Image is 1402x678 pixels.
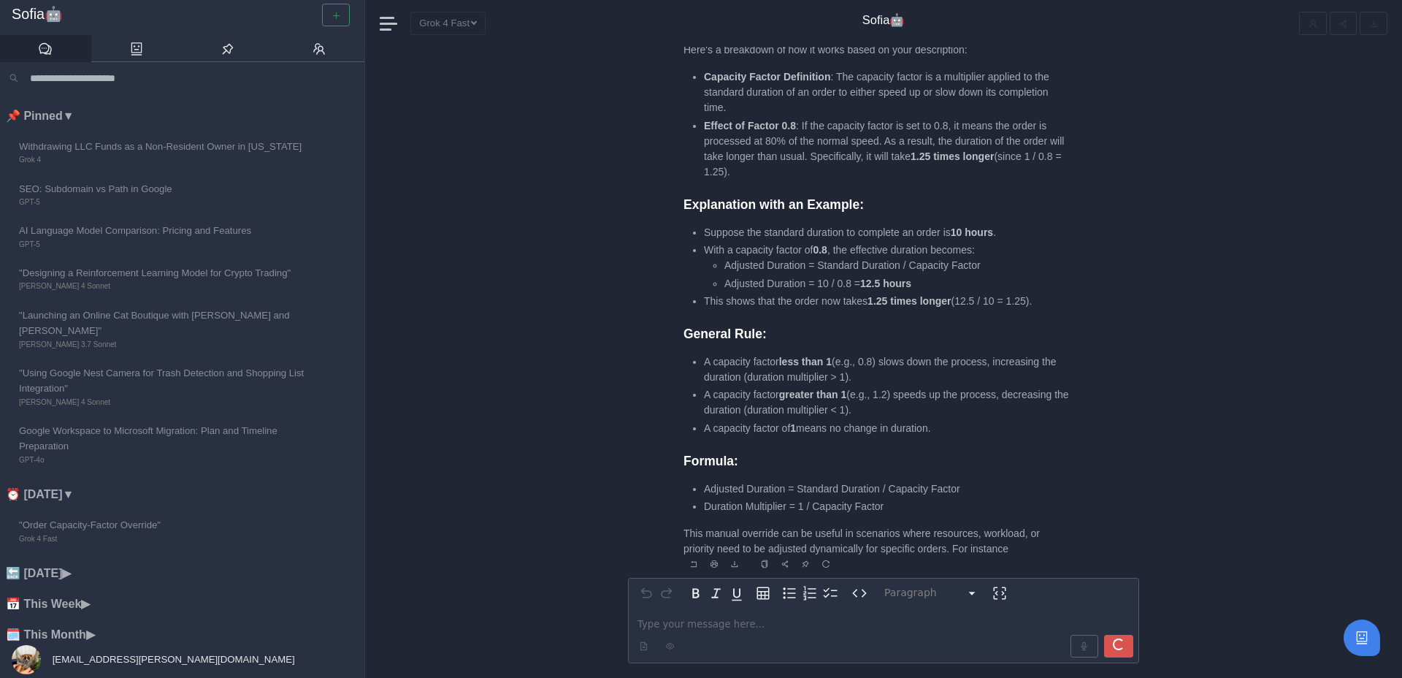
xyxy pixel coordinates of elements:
[19,139,313,154] span: Withdrawing LLC Funds as a Non-Resident Owner in [US_STATE]
[24,68,356,88] input: Search conversations
[19,265,313,281] span: "Designing a Reinforcement Learning Model for Crypto Trading"
[19,223,313,238] span: AI Language Model Comparison: Pricing and Features
[779,583,800,603] button: Bulleted list
[19,365,313,397] span: "Using Google Nest Camera for Trash Detection and Shopping List Integration"
[704,354,1070,385] li: A capacity factor (e.g., 0.8) slows down the process, increasing the duration (duration multiplie...
[683,526,1070,557] p: This manual override can be useful in scenarios where resources, workload, or priority need to be...
[19,308,313,339] span: "Launching an Online Cat Boutique with [PERSON_NAME] and [PERSON_NAME]"
[779,389,847,400] strong: greater than 1
[19,239,313,251] span: GPT-5
[724,276,1070,292] li: Adjusted Duration = 10 / 0.8 =
[704,225,1070,240] li: Suppose the standard duration to complete an order is .
[724,258,1070,273] li: Adjusted Duration = Standard Duration / Capacity Factor
[19,533,313,545] span: Grok 4 Fast
[704,120,796,132] strong: Effect of Factor 0.8
[704,387,1070,418] li: A capacity factor (e.g., 1.2) speeds up the process, decreasing the duration (duration multiplier...
[19,339,313,351] span: [PERSON_NAME] 3.7 Sonnet
[727,583,747,603] button: Underline
[878,583,984,603] button: Block type
[683,327,1070,343] h3: General Rule:
[704,481,1070,497] li: Adjusted Duration = Standard Duration / Capacity Factor
[704,294,1070,309] li: This shows that the order now takes (12.5 / 10 = 1.25).
[911,151,994,162] strong: 1.25 times longer
[779,583,840,603] div: toggle group
[704,118,1070,180] li: : If the capacity factor is set to 0.8, it means the order is processed at 80% of the normal spee...
[706,583,727,603] button: Italic
[6,485,364,504] li: ⏰ [DATE] ▼
[6,564,364,583] li: 🔙 [DATE] ▶
[951,226,993,238] strong: 10 hours
[19,154,313,166] span: Grok 4
[813,244,827,256] strong: 0.8
[820,583,840,603] button: Check list
[19,181,313,197] span: SEO: Subdomain vs Path in Google
[860,278,911,289] strong: 12.5 hours
[19,423,313,454] span: Google Workspace to Microsoft Migration: Plan and Timeline Preparation
[704,243,1070,292] li: With a capacity factor of , the effective duration becomes:
[19,397,313,408] span: [PERSON_NAME] 4 Sonnet
[686,583,706,603] button: Bold
[704,421,1070,436] li: A capacity factor of means no change in duration.
[6,595,364,614] li: 📅 This Week ▶
[867,295,951,307] strong: 1.25 times longer
[6,107,364,126] li: 📌 Pinned ▼
[800,583,820,603] button: Numbered list
[779,356,832,367] strong: less than 1
[6,625,364,644] li: 🗓️ This Month ▶
[19,281,313,292] span: [PERSON_NAME] 4 Sonnet
[790,422,796,434] strong: 1
[50,654,295,665] span: [EMAIL_ADDRESS][PERSON_NAME][DOMAIN_NAME]
[12,6,353,23] a: Sofia🤖
[704,69,1070,115] li: : The capacity factor is a multiplier applied to the standard duration of an order to either spee...
[704,71,830,83] strong: Capacity Factor Definition
[704,499,1070,514] li: Duration Multiplier = 1 / Capacity Factor
[862,13,905,28] h4: Sofia🤖
[849,583,870,603] button: Inline code format
[19,517,313,533] span: "Order Capacity-Factor Override"
[683,454,1070,470] h3: Formula:
[19,197,313,208] span: GPT-5
[683,197,1070,213] h3: Explanation with an Example:
[19,454,313,466] span: GPT-4o
[629,608,1138,663] div: editable markdown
